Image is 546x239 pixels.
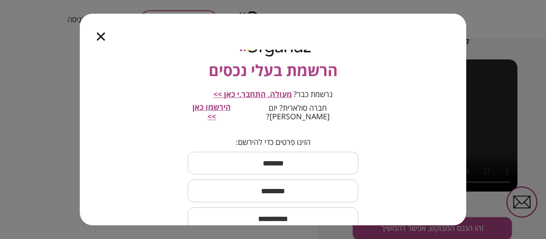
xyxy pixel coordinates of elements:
[236,138,311,147] span: הזינו פרטים כדי להירשם:
[213,89,292,99] span: מעולה, התחבר.י כאן >>
[209,59,338,82] span: הרשמת בעלי נכסים
[188,103,235,121] button: הירשמו כאן >>
[237,103,358,121] span: חברה סולארית? יזם [PERSON_NAME]?
[293,90,333,98] span: נרשמת כבר?
[192,102,231,121] span: הירשמו כאן >>
[213,90,292,99] button: מעולה, התחבר.י כאן >>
